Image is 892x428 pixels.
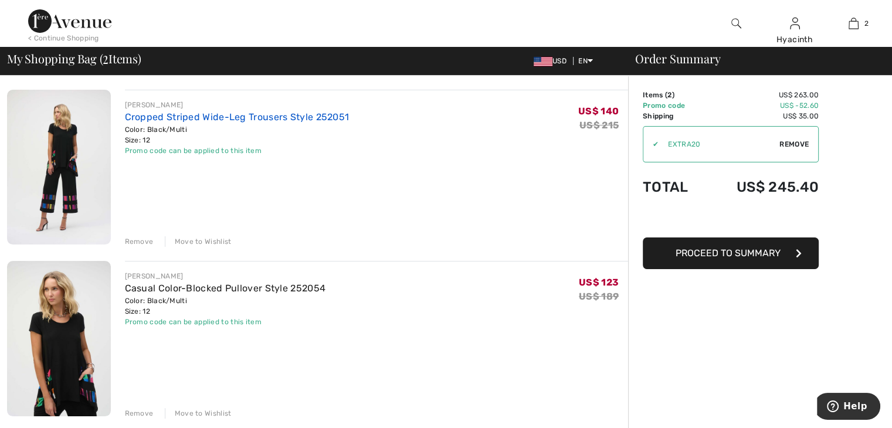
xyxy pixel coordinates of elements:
img: Casual Color-Blocked Pullover Style 252054 [7,261,111,416]
td: Shipping [643,111,706,121]
span: Proceed to Summary [676,247,781,259]
img: search the website [731,16,741,30]
td: Total [643,167,706,207]
input: Promo code [659,127,779,162]
td: Items ( ) [643,90,706,100]
span: 2 [864,18,869,29]
div: ✔ [643,139,659,150]
div: Move to Wishlist [165,236,232,247]
div: Promo code can be applied to this item [125,145,350,156]
a: Sign In [790,18,800,29]
span: US$ 123 [579,277,619,288]
img: US Dollar [534,57,552,66]
div: [PERSON_NAME] [125,100,350,110]
span: 2 [103,50,108,65]
td: US$ -52.60 [706,100,819,111]
div: Remove [125,408,154,419]
span: 2 [667,91,671,99]
s: US$ 189 [579,291,619,302]
td: Promo code [643,100,706,111]
img: 1ère Avenue [28,9,111,33]
div: Remove [125,236,154,247]
button: Proceed to Summary [643,237,819,269]
s: US$ 215 [579,120,619,131]
a: Cropped Striped Wide-Leg Trousers Style 252051 [125,111,350,123]
span: Remove [779,139,809,150]
span: US$ 140 [578,106,619,117]
td: US$ 35.00 [706,111,819,121]
div: Color: Black/Multi Size: 12 [125,124,350,145]
a: Casual Color-Blocked Pullover Style 252054 [125,283,326,294]
td: US$ 245.40 [706,167,819,207]
iframe: PayPal [643,207,819,233]
div: Promo code can be applied to this item [125,317,326,327]
a: 2 [825,16,882,30]
span: My Shopping Bag ( Items) [7,53,141,64]
img: My Bag [849,16,859,30]
div: Order Summary [621,53,885,64]
div: < Continue Shopping [28,33,99,43]
div: Color: Black/Multi Size: 12 [125,295,326,317]
div: Hyacinth [766,33,823,46]
iframe: Opens a widget where you can find more information [817,393,880,422]
img: My Info [790,16,800,30]
img: Cropped Striped Wide-Leg Trousers Style 252051 [7,90,111,244]
div: Move to Wishlist [165,408,232,419]
td: US$ 263.00 [706,90,819,100]
span: EN [578,57,593,65]
span: USD [534,57,571,65]
div: [PERSON_NAME] [125,271,326,281]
